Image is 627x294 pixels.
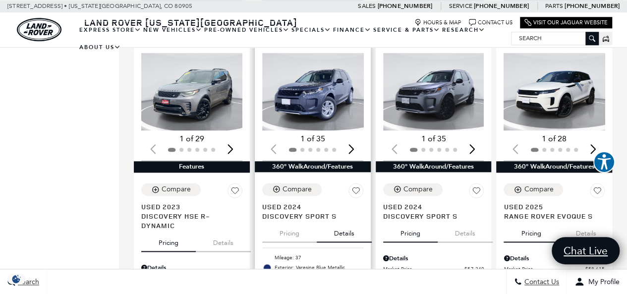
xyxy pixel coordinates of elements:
span: $57,240 [464,265,484,273]
div: Compare [162,185,191,194]
a: Contact Us [469,19,513,26]
div: 1 of 35 [262,133,363,144]
a: About Us [78,39,122,56]
a: Finance [332,21,372,39]
button: Compare Vehicle [141,183,201,196]
span: $58,615 [585,265,605,273]
div: 1 / 2 [383,53,486,130]
div: Pricing Details - Range Rover Evoque S [504,254,605,263]
span: Contact Us [522,278,559,286]
nav: Main Navigation [78,21,511,56]
img: 2025 Land Rover Range Rover Evoque S 1 [504,53,607,130]
a: Used 2024Discovery Sport S [383,202,484,221]
img: 2024 Land Rover Discovery Sport S 1 [383,53,486,130]
div: 360° WalkAround/Features [255,161,371,172]
button: Explore your accessibility options [593,151,615,173]
span: Market Price [504,265,585,273]
div: 360° WalkAround/Features [496,161,612,172]
div: Next slide [224,138,237,160]
span: Discovery HSE R-Dynamic [141,211,235,230]
span: Service [449,2,472,9]
a: Used 2023Discovery HSE R-Dynamic [141,202,242,230]
a: Market Price $58,615 [504,265,605,273]
span: Sales [358,2,376,9]
a: Hours & Map [414,19,461,26]
span: Discovery Sport S [383,211,477,221]
div: Next slide [345,138,358,160]
div: 1 of 35 [383,133,484,144]
span: Used 2023 [141,202,235,211]
span: Land Rover [US_STATE][GEOGRAPHIC_DATA] [84,16,297,28]
a: [PHONE_NUMBER] [474,2,529,10]
a: land-rover [17,18,61,41]
span: Exterior: Varesine Blue Metallic [275,263,363,273]
span: Used 2024 [262,202,356,211]
button: Compare Vehicle [504,183,563,196]
div: Compare [524,185,553,194]
a: EXPRESS STORE [78,21,142,39]
a: Service & Parts [372,21,441,39]
div: 1 of 29 [141,133,242,144]
span: Used 2024 [383,202,477,211]
a: Chat Live [552,237,620,264]
div: 360° WalkAround/Features [376,161,492,172]
button: Compare Vehicle [262,183,322,196]
button: details tab [317,221,372,242]
a: [PHONE_NUMBER] [377,2,432,10]
a: Pre-Owned Vehicles [203,21,290,39]
button: Open user profile menu [567,269,627,294]
span: Used 2025 [504,202,597,211]
a: Visit Our Jaguar Website [524,19,608,26]
aside: Accessibility Help Desk [593,151,615,175]
img: 2023 Land Rover Discovery HSE R-Dynamic 1 [141,53,244,130]
a: Land Rover [US_STATE][GEOGRAPHIC_DATA] [78,16,303,28]
div: Compare [283,185,312,194]
img: 2024 Land Rover Discovery Sport S 1 [262,53,365,130]
a: Used 2024Discovery Sport S [262,202,363,221]
div: 1 / 2 [504,53,607,130]
div: Compare [403,185,433,194]
a: New Vehicles [142,21,203,39]
button: Save Vehicle [228,183,242,202]
input: Search [512,32,598,44]
div: Privacy Settings [5,274,28,284]
button: details tab [438,221,493,242]
button: Compare Vehicle [383,183,443,196]
button: pricing tab [141,230,196,252]
a: Used 2025Range Rover Evoque S [504,202,605,221]
a: [STREET_ADDRESS] • [US_STATE][GEOGRAPHIC_DATA], CO 80905 [7,2,192,9]
span: Parts [545,2,563,9]
span: Chat Live [559,244,613,257]
div: 1 / 2 [141,53,244,130]
a: [PHONE_NUMBER] [565,2,620,10]
span: Discovery Sport S [262,211,356,221]
button: details tab [558,221,613,242]
span: Range Rover Evoque S [504,211,597,221]
div: Next slide [586,138,600,160]
div: Next slide [465,138,479,160]
div: 1 of 28 [504,133,605,144]
img: Land Rover [17,18,61,41]
span: Market Price [383,265,465,273]
a: Research [441,21,486,39]
div: Features [134,161,250,172]
li: Mileage: 37 [262,253,363,263]
div: Pricing Details - Discovery HSE R-Dynamic [141,263,242,272]
span: My Profile [584,278,620,286]
button: Save Vehicle [348,183,363,202]
a: Specials [290,21,332,39]
button: details tab [196,230,251,252]
button: pricing tab [504,221,558,242]
div: 1 / 2 [262,53,365,130]
button: pricing tab [262,221,317,242]
div: Pricing Details - Discovery Sport S [383,254,484,263]
button: Save Vehicle [590,183,605,202]
a: Market Price $57,240 [383,265,484,273]
button: pricing tab [383,221,438,242]
button: Save Vehicle [469,183,484,202]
